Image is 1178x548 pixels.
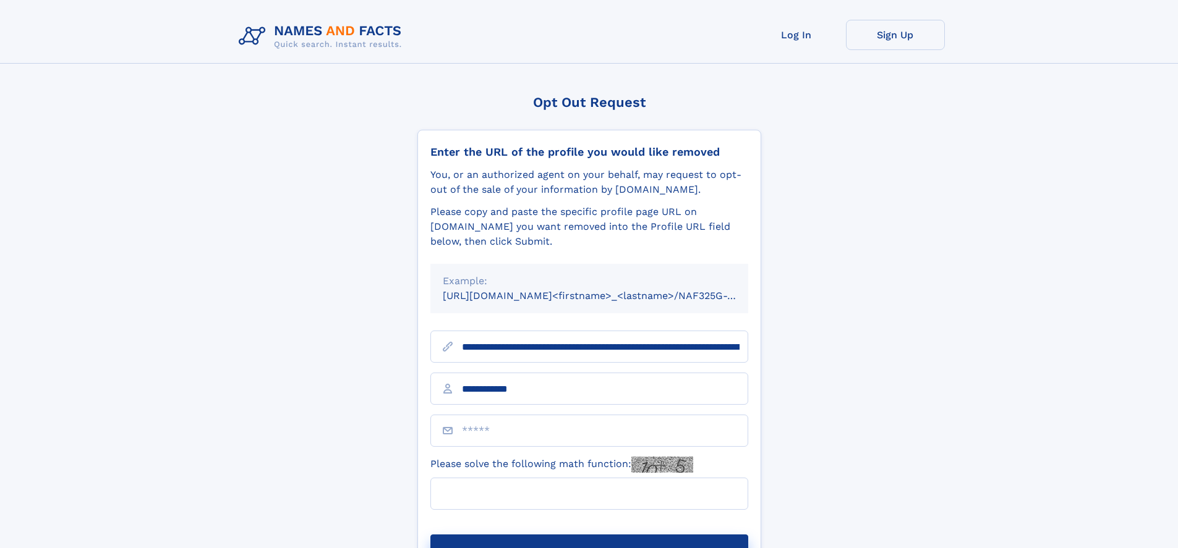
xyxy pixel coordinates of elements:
small: [URL][DOMAIN_NAME]<firstname>_<lastname>/NAF325G-xxxxxxxx [443,290,772,301]
div: Example: [443,274,736,289]
div: Opt Out Request [417,95,761,110]
a: Log In [747,20,846,50]
img: Logo Names and Facts [234,20,412,53]
div: Enter the URL of the profile you would like removed [430,145,748,159]
a: Sign Up [846,20,945,50]
div: You, or an authorized agent on your behalf, may request to opt-out of the sale of your informatio... [430,167,748,197]
div: Please copy and paste the specific profile page URL on [DOMAIN_NAME] you want removed into the Pr... [430,204,748,249]
label: Please solve the following math function: [430,457,693,473]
